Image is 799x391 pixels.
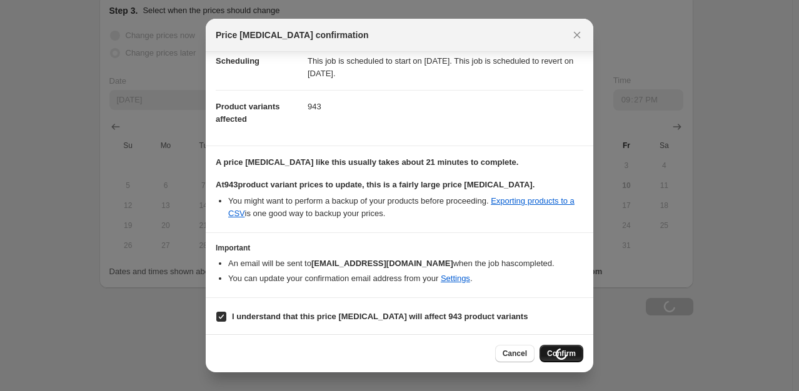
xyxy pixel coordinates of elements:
[308,45,583,90] dd: This job is scheduled to start on [DATE]. This job is scheduled to revert on [DATE].
[311,259,453,268] b: [EMAIL_ADDRESS][DOMAIN_NAME]
[568,26,586,44] button: Close
[308,90,583,123] dd: 943
[495,345,535,362] button: Cancel
[228,196,575,218] a: Exporting products to a CSV
[228,257,583,270] li: An email will be sent to when the job has completed .
[216,29,369,41] span: Price [MEDICAL_DATA] confirmation
[216,102,280,124] span: Product variants affected
[216,180,535,189] b: At 943 product variant prices to update, this is a fairly large price [MEDICAL_DATA].
[228,272,583,285] li: You can update your confirmation email address from your .
[216,56,259,66] span: Scheduling
[232,312,528,321] b: I understand that this price [MEDICAL_DATA] will affect 943 product variants
[228,195,583,220] li: You might want to perform a backup of your products before proceeding. is one good way to backup ...
[216,243,583,253] h3: Important
[503,349,527,359] span: Cancel
[441,274,470,283] a: Settings
[216,157,518,167] b: A price [MEDICAL_DATA] like this usually takes about 21 minutes to complete.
